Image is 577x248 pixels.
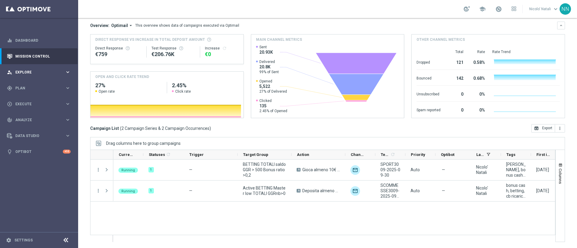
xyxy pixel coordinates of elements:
[259,49,273,55] span: 20.93K
[390,152,395,157] i: refresh
[111,23,128,28] span: Optimail
[531,124,555,133] button: open_in_browser Export
[90,181,113,202] div: Press SPACE to select this row.
[120,126,121,131] span: (
[7,133,65,139] div: Data Studio
[259,98,287,103] span: Clicked
[560,3,571,15] div: NN
[529,4,560,13] a: Nicolo' Natalikeyboard_arrow_down
[441,152,454,157] span: Optibot
[96,188,101,193] button: more_vert
[90,23,109,28] h3: Overview:
[256,37,302,42] h4: Main channel metrics
[209,126,211,131] span: )
[476,164,496,175] div: Nicolo' Natali
[559,23,563,28] i: keyboard_arrow_down
[175,89,191,94] span: Click rate
[95,37,205,42] span: Direct Response VS Increase In Total Deposit Amount
[106,141,181,146] div: Row Groups
[99,89,115,94] span: Open rate
[165,151,171,158] span: Calculate column
[63,150,71,154] div: +10
[7,101,65,107] div: Execute
[135,23,239,28] div: This overview shows data of campaigns executed via Optimail
[15,48,71,64] a: Mission Control
[7,149,71,154] div: lightbulb Optibot +10
[381,152,389,157] span: Templates
[7,117,12,123] i: track_changes
[121,168,135,172] span: Running
[95,51,142,58] div: €759
[6,238,11,243] i: settings
[448,49,463,54] div: Total
[389,151,395,158] span: Calculate column
[7,144,71,160] div: Optibot
[350,165,360,175] img: Optimail
[259,84,287,89] span: 5,522
[259,59,279,64] span: Delivered
[302,188,340,193] span: Deposita almeno 10€ e gioca QEL4 per ricevere il 20% dell'importo giocato sul perso fino ad un ma...
[259,109,287,113] span: 2.45% of Opened
[557,22,565,29] button: keyboard_arrow_down
[448,73,463,82] div: 142
[7,86,71,91] button: gps_fixed Plan keyboard_arrow_right
[557,126,562,131] i: more_vert
[7,38,71,43] button: equalizer Dashboard
[189,188,192,193] span: —
[471,49,485,54] div: Rate
[243,162,286,178] span: BETTING TOTALI saldo GGR > 500 Bonus ratio>0,2
[15,118,65,122] span: Analyze
[417,57,441,67] div: Dropped
[15,70,65,74] span: Explore
[558,169,563,184] span: Columns
[7,102,71,106] button: play_circle_outline Execute keyboard_arrow_right
[536,152,551,157] span: First in Range
[411,167,420,172] span: Auto
[205,51,238,58] div: €0
[380,183,400,199] span: SCOMMESSE3009-2025-09-30
[172,82,239,89] h2: 2.45%
[121,126,209,131] span: 2 Campaign Series & 2 Campaign Occurrences
[7,38,12,43] i: equalizer
[259,89,287,94] span: 27% of Delivered
[222,46,227,51] i: refresh
[205,46,238,51] div: Increase
[189,167,192,172] span: —
[243,152,268,157] span: Target Group
[15,32,71,48] a: Dashboard
[297,152,309,157] span: Action
[7,101,12,107] i: play_circle_outline
[15,144,63,160] a: Optibot
[7,70,12,75] i: person_search
[259,45,273,49] span: Sent
[7,70,65,75] div: Explore
[471,105,485,114] div: 0%
[119,152,133,157] span: Current Status
[148,188,154,193] div: 1
[531,126,565,130] multiple-options-button: Export to CSV
[90,160,113,181] div: Press SPACE to select this row.
[7,32,71,48] div: Dashboard
[259,79,287,84] span: Opened
[350,186,360,196] img: Optimail
[149,152,165,157] span: Statuses
[148,167,154,172] div: 1
[417,73,441,82] div: Bounced
[448,105,463,114] div: 0
[128,23,133,28] i: arrow_drop_down
[7,149,12,154] i: lightbulb
[7,70,71,75] div: person_search Explore keyboard_arrow_right
[65,69,71,75] i: keyboard_arrow_right
[65,101,71,107] i: keyboard_arrow_right
[417,89,441,98] div: Unsubscribed
[534,126,539,131] i: open_in_browser
[95,74,149,79] h4: OPEN AND CLICK RATE TREND
[15,134,65,138] span: Data Studio
[7,118,71,122] button: track_changes Analyze keyboard_arrow_right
